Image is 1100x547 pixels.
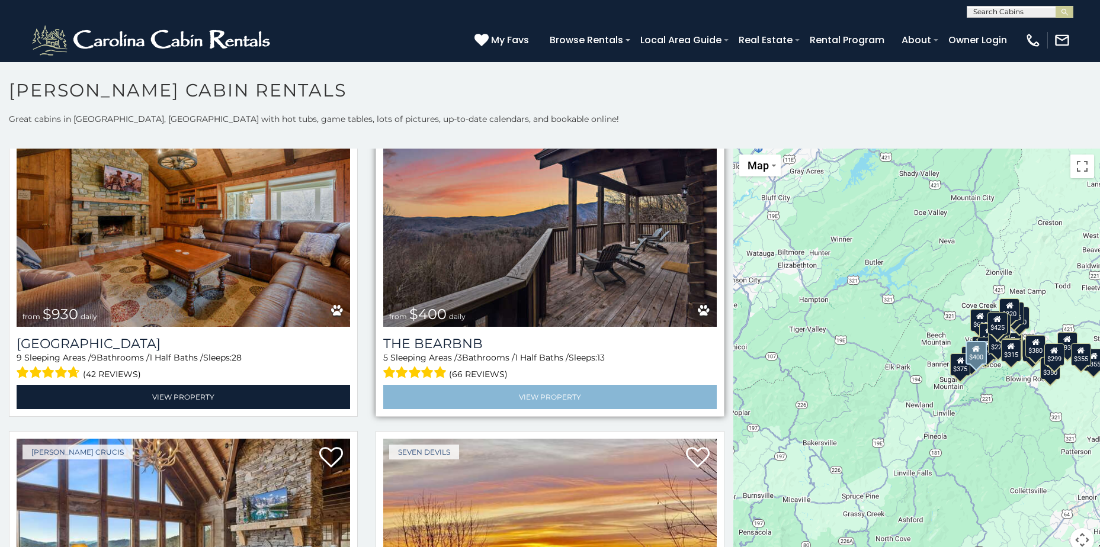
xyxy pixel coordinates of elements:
span: 3 [457,352,462,363]
span: (66 reviews) [449,366,508,382]
span: from [23,312,40,321]
div: $380 [1025,334,1046,357]
div: $315 [1001,339,1021,361]
a: [PERSON_NAME] Crucis [23,445,133,459]
img: White-1-2.png [30,22,275,58]
div: $930 [1057,332,1077,354]
div: $410 [979,323,999,346]
img: The Bearbnb [383,103,717,326]
img: phone-regular-white.png [1025,32,1041,49]
div: Sleeping Areas / Bathrooms / Sleeps: [383,352,717,382]
a: About [896,30,937,50]
div: $250 [1010,307,1030,329]
a: [GEOGRAPHIC_DATA] [17,336,350,352]
div: $565 [987,311,1008,333]
a: Real Estate [733,30,798,50]
a: The Bearbnb from $400 daily [383,103,717,326]
span: 1 Half Baths / [515,352,569,363]
div: $330 [962,346,982,369]
div: $349 [990,314,1011,336]
button: Toggle fullscreen view [1070,155,1094,178]
a: The Bearbnb [383,336,717,352]
div: $395 [977,336,998,359]
a: View Property [17,385,350,409]
div: $635 [970,309,990,332]
span: 28 [232,352,242,363]
h3: Appalachian Mountain Lodge [17,336,350,352]
span: (42 reviews) [83,366,141,382]
div: $320 [1000,298,1020,320]
div: $480 [1002,338,1022,361]
span: daily [81,312,97,321]
div: $299 [1044,343,1064,366]
a: Seven Devils [389,445,459,459]
div: $425 [987,312,1008,334]
a: Browse Rentals [544,30,629,50]
div: $395 [1002,332,1022,355]
span: from [389,312,407,321]
a: My Favs [474,33,532,48]
div: $355 [1071,343,1091,365]
span: 1 Half Baths / [149,352,203,363]
span: 5 [383,352,388,363]
div: $695 [1023,339,1043,361]
span: $400 [409,305,447,323]
img: Appalachian Mountain Lodge [17,103,350,326]
a: Local Area Guide [634,30,727,50]
a: Add to favorites [686,446,710,471]
img: mail-regular-white.png [1054,32,1070,49]
span: 9 [91,352,97,363]
div: $225 [989,332,1009,354]
a: Rental Program [804,30,890,50]
div: $375 [951,353,971,376]
a: Add to favorites [319,446,343,471]
span: My Favs [491,33,529,47]
span: Map [748,159,769,172]
div: $255 [1005,302,1025,324]
a: View Property [383,385,717,409]
div: Sleeping Areas / Bathrooms / Sleeps: [17,352,350,382]
div: $400 [966,340,987,364]
button: Change map style [739,155,781,176]
span: 13 [597,352,605,363]
span: 9 [17,352,22,363]
a: Owner Login [942,30,1013,50]
span: daily [449,312,466,321]
span: $930 [43,305,78,323]
a: Appalachian Mountain Lodge from $930 daily [17,103,350,326]
div: $350 [1040,356,1060,379]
